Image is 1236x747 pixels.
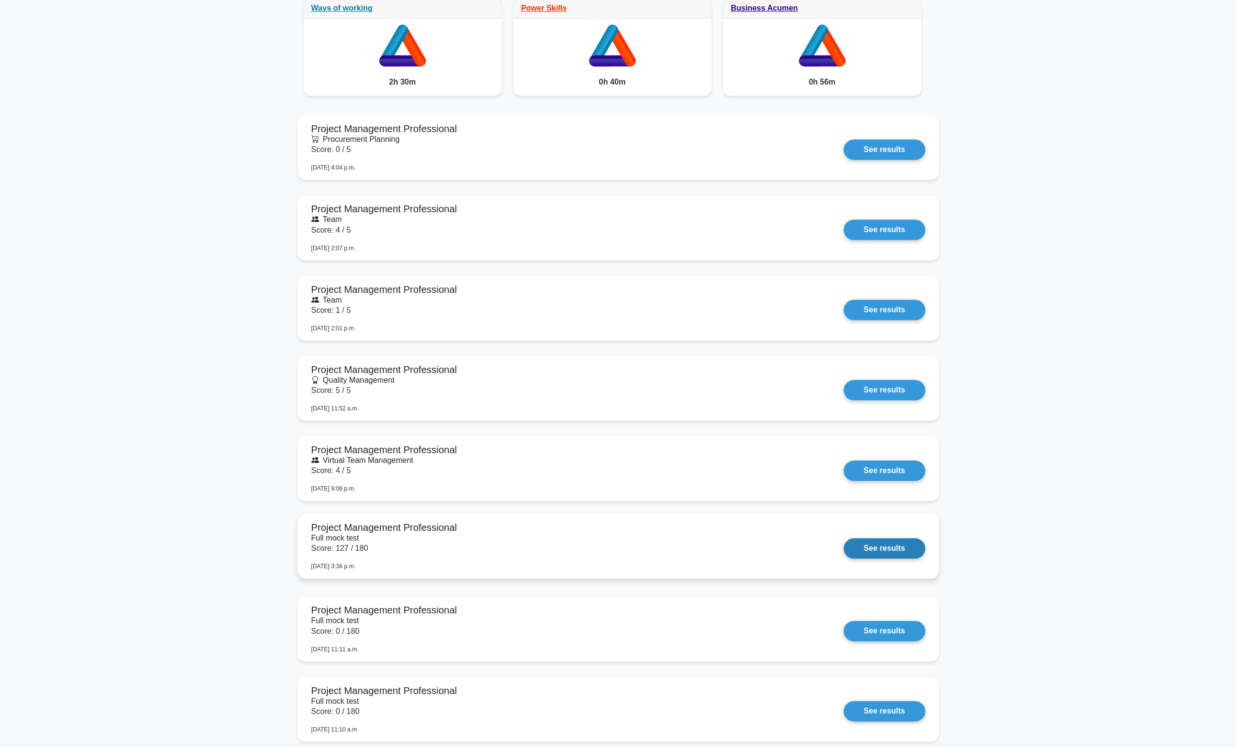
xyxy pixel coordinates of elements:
[513,68,711,96] div: 0h 40m
[844,380,925,400] a: See results
[844,460,925,481] a: See results
[844,220,925,240] a: See results
[844,701,925,721] a: See results
[521,4,567,12] a: Power Skills
[731,4,798,12] a: Business Acumen
[723,68,921,96] div: 0h 56m
[304,68,502,96] div: 2h 30m
[844,300,925,320] a: See results
[844,621,925,641] a: See results
[311,4,373,12] a: Ways of working
[844,538,925,559] a: See results
[844,139,925,160] a: See results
